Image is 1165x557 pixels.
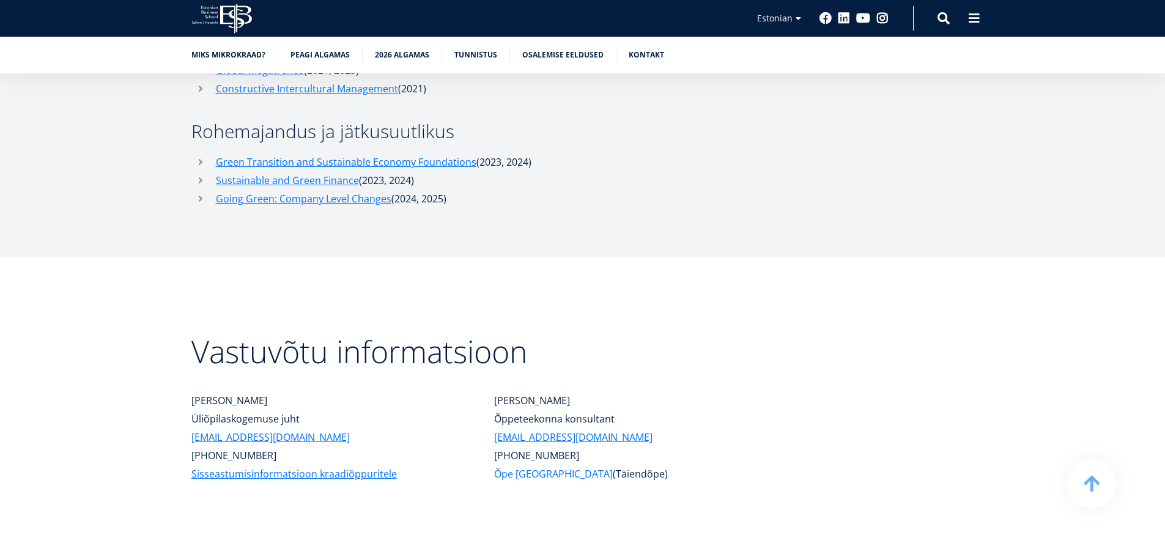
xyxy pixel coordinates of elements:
a: Linkedin [838,12,850,24]
a: Kontakt [629,49,664,61]
a: Sisseastumisinformatsioon kraadiõppuritele [191,465,397,483]
p: Üliõpilaskogemuse juht [191,410,470,428]
a: Osalemise eeldused [522,49,604,61]
a: Peagi algamas [290,49,350,61]
a: Instagram [876,12,889,24]
li: (2021) [191,79,772,98]
a: Sustainable and Green Finance [216,171,359,190]
a: Facebook [819,12,832,24]
a: [EMAIL_ADDRESS][DOMAIN_NAME] [191,428,350,446]
a: Green Transition and Sustainable Economy Foundations [216,153,476,171]
h2: Vastuvõtu informatsioon [191,306,772,367]
a: Õpe [GEOGRAPHIC_DATA] [494,465,613,483]
li: (2023, 2024) [191,153,772,171]
p: Õppeteekonna konsultant [494,410,772,428]
a: Miks mikrokraad? [191,49,265,61]
li: (2023, 2024) [191,171,772,190]
a: [EMAIL_ADDRESS][DOMAIN_NAME] [494,428,653,446]
p: [PHONE_NUMBER] [191,446,470,465]
a: Tunnistus [454,49,497,61]
a: Youtube [856,12,870,24]
h3: Rohemajandus ja jätkusuutlikus [191,122,772,141]
a: Going Green: Company Level Changes [216,190,391,208]
p: [PHONE_NUMBER] [494,446,772,465]
li: (2024, 2025) [191,190,772,208]
p: [PERSON_NAME] [191,391,470,410]
a: 2026 algamas [375,49,429,61]
a: Constructive Intercultural Management [216,79,398,98]
p: [PERSON_NAME] [494,391,772,410]
p: (Täiendõpe) [494,465,772,483]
